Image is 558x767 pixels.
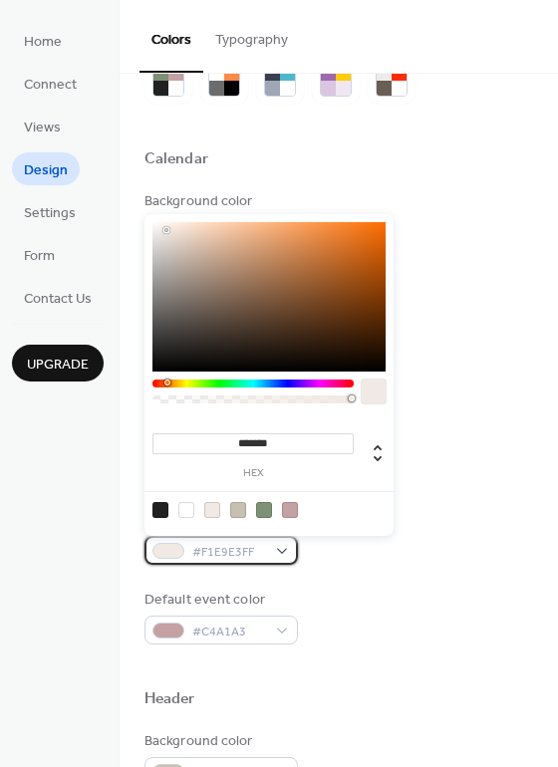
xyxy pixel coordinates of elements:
[24,160,68,181] span: Design
[12,110,73,142] a: Views
[152,468,354,479] label: hex
[12,281,104,314] a: Contact Us
[282,502,298,518] div: rgb(196, 161, 163)
[24,32,62,53] span: Home
[144,149,208,170] div: Calendar
[152,502,168,518] div: rgb(33, 33, 33)
[144,731,294,752] div: Background color
[24,246,55,267] span: Form
[12,67,89,100] a: Connect
[144,590,294,611] div: Default event color
[12,195,88,228] a: Settings
[178,502,194,518] div: rgb(255, 255, 255)
[192,622,266,642] span: #C4A1A3
[12,238,67,271] a: Form
[27,355,89,376] span: Upgrade
[24,289,92,310] span: Contact Us
[230,502,246,518] div: rgb(201, 191, 177)
[12,24,74,57] a: Home
[12,345,104,382] button: Upgrade
[24,203,76,224] span: Settings
[12,152,80,185] a: Design
[204,502,220,518] div: rgb(241, 233, 227)
[144,689,195,710] div: Header
[24,118,61,138] span: Views
[256,502,272,518] div: rgb(125, 145, 116)
[192,542,266,563] span: #F1E9E3FF
[24,75,77,96] span: Connect
[144,191,294,212] div: Background color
